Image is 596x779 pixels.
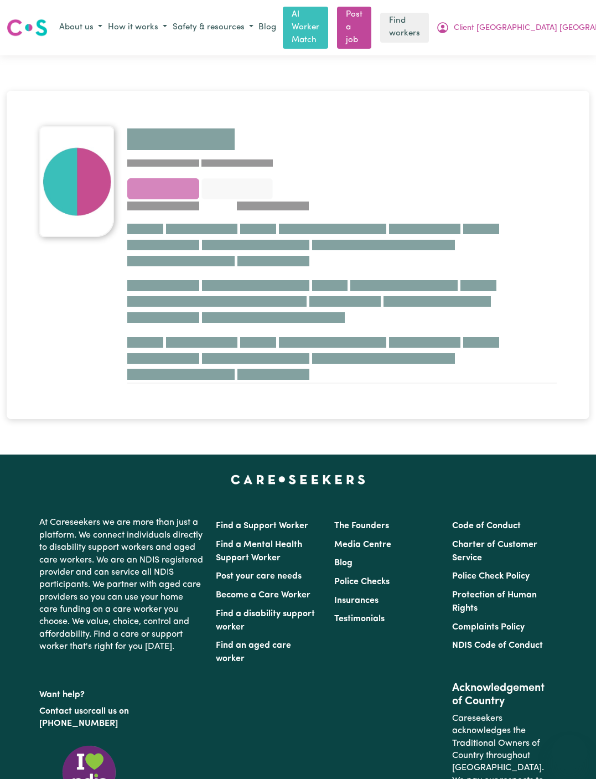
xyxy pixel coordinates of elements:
a: Contact us [39,707,83,716]
a: Careseekers logo [7,15,48,40]
iframe: Button to launch messaging window [552,735,587,770]
a: Insurances [334,596,379,605]
a: Careseekers home page [231,474,365,483]
p: or [39,701,203,735]
a: Find a Support Worker [216,522,308,530]
button: About us [56,19,105,37]
a: Police Checks [334,577,390,586]
a: The Founders [334,522,389,530]
a: Charter of Customer Service [452,540,537,563]
a: AI Worker Match [283,7,328,49]
a: Blog [334,559,353,568]
a: Protection of Human Rights [452,591,537,613]
p: At Careseekers we are more than just a platform. We connect individuals directly to disability su... [39,512,203,657]
a: Testimonials [334,615,385,623]
a: Police Check Policy [452,572,530,581]
a: Media Centre [334,540,391,549]
a: Find workers [380,13,429,43]
img: Careseekers logo [7,18,48,38]
p: Want help? [39,684,203,701]
a: Complaints Policy [452,623,525,632]
a: Find an aged care worker [216,641,291,663]
button: How it works [105,19,170,37]
a: Find a disability support worker [216,610,315,632]
a: Become a Care Worker [216,591,310,600]
a: NDIS Code of Conduct [452,641,543,650]
a: Code of Conduct [452,522,521,530]
button: Safety & resources [170,19,256,37]
a: Post your care needs [216,572,302,581]
a: Blog [256,19,278,37]
a: Find a Mental Health Support Worker [216,540,302,563]
a: Post a job [337,7,371,49]
h2: Acknowledgement of Country [452,682,557,708]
